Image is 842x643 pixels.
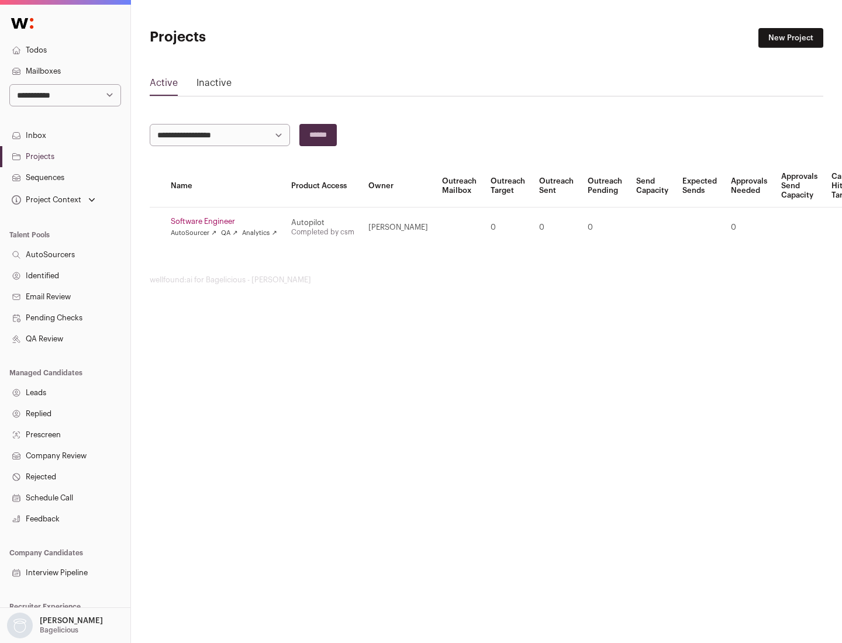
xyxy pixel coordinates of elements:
[484,165,532,208] th: Outreach Target
[675,165,724,208] th: Expected Sends
[5,613,105,638] button: Open dropdown
[724,208,774,248] td: 0
[361,208,435,248] td: [PERSON_NAME]
[532,165,581,208] th: Outreach Sent
[284,165,361,208] th: Product Access
[40,625,78,635] p: Bagelicious
[291,229,354,236] a: Completed by csm
[221,229,237,238] a: QA ↗
[532,208,581,248] td: 0
[435,165,484,208] th: Outreach Mailbox
[724,165,774,208] th: Approvals Needed
[629,165,675,208] th: Send Capacity
[5,12,40,35] img: Wellfound
[9,192,98,208] button: Open dropdown
[7,613,33,638] img: nopic.png
[171,229,216,238] a: AutoSourcer ↗
[361,165,435,208] th: Owner
[581,208,629,248] td: 0
[196,76,232,95] a: Inactive
[242,229,277,238] a: Analytics ↗
[774,165,824,208] th: Approvals Send Capacity
[291,218,354,227] div: Autopilot
[484,208,532,248] td: 0
[164,165,284,208] th: Name
[40,616,103,625] p: [PERSON_NAME]
[9,195,81,205] div: Project Context
[581,165,629,208] th: Outreach Pending
[150,275,823,285] footer: wellfound:ai for Bagelicious - [PERSON_NAME]
[150,28,374,47] h1: Projects
[171,217,277,226] a: Software Engineer
[150,76,178,95] a: Active
[758,28,823,48] a: New Project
